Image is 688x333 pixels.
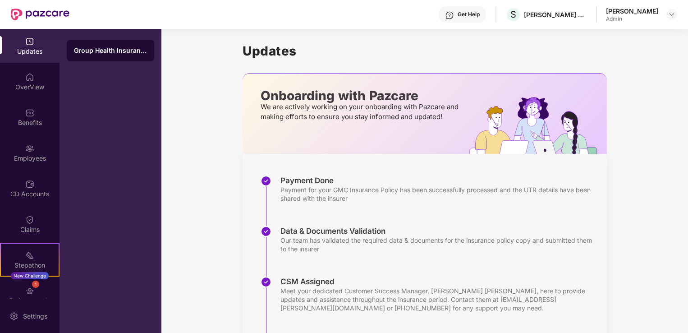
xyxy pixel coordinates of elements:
[606,7,658,15] div: [PERSON_NAME]
[20,312,50,321] div: Settings
[261,102,461,122] p: We are actively working on your onboarding with Pazcare and making efforts to ensure you stay inf...
[25,144,34,153] img: svg+xml;base64,PHN2ZyBpZD0iRW1wbG95ZWVzIiB4bWxucz0iaHR0cDovL3d3dy53My5vcmcvMjAwMC9zdmciIHdpZHRoPS...
[445,11,454,20] img: svg+xml;base64,PHN2ZyBpZD0iSGVscC0zMngzMiIgeG1sbnM9Imh0dHA6Ly93d3cudzMub3JnLzIwMDAvc3ZnIiB3aWR0aD...
[32,281,39,288] div: 1
[280,277,598,287] div: CSM Assigned
[11,9,69,20] img: New Pazcare Logo
[668,11,675,18] img: svg+xml;base64,PHN2ZyBpZD0iRHJvcGRvd24tMzJ4MzIiIHhtbG5zPSJodHRwOi8vd3d3LnczLm9yZy8yMDAwL3N2ZyIgd2...
[25,37,34,46] img: svg+xml;base64,PHN2ZyBpZD0iVXBkYXRlZCIgeG1sbnM9Imh0dHA6Ly93d3cudzMub3JnLzIwMDAvc3ZnIiB3aWR0aD0iMj...
[25,215,34,224] img: svg+xml;base64,PHN2ZyBpZD0iQ2xhaW0iIHhtbG5zPSJodHRwOi8vd3d3LnczLm9yZy8yMDAwL3N2ZyIgd2lkdGg9IjIwIi...
[280,226,598,236] div: Data & Documents Validation
[524,10,587,19] div: [PERSON_NAME] PRODUCTIONS PRIVATE LIMITED
[243,43,607,59] h1: Updates
[25,287,34,296] img: svg+xml;base64,PHN2ZyBpZD0iRW5kb3JzZW1lbnRzIiB4bWxucz0iaHR0cDovL3d3dy53My5vcmcvMjAwMC9zdmciIHdpZH...
[280,287,598,312] div: Meet your dedicated Customer Success Manager, [PERSON_NAME] [PERSON_NAME], here to provide update...
[9,312,18,321] img: svg+xml;base64,PHN2ZyBpZD0iU2V0dGluZy0yMHgyMCIgeG1sbnM9Imh0dHA6Ly93d3cudzMub3JnLzIwMDAvc3ZnIiB3aW...
[25,251,34,260] img: svg+xml;base64,PHN2ZyB4bWxucz0iaHR0cDovL3d3dy53My5vcmcvMjAwMC9zdmciIHdpZHRoPSIyMSIgaGVpZ2h0PSIyMC...
[510,9,516,20] span: S
[458,11,480,18] div: Get Help
[261,277,271,287] img: svg+xml;base64,PHN2ZyBpZD0iU3RlcC1Eb25lLTMyeDMyIiB4bWxucz0iaHR0cDovL3d3dy53My5vcmcvMjAwMC9zdmciIH...
[261,176,271,186] img: svg+xml;base64,PHN2ZyBpZD0iU3RlcC1Eb25lLTMyeDMyIiB4bWxucz0iaHR0cDovL3d3dy53My5vcmcvMjAwMC9zdmciIH...
[280,185,598,203] div: Payment for your GMC Insurance Policy has been successfully processed and the UTR details have be...
[25,108,34,117] img: svg+xml;base64,PHN2ZyBpZD0iQmVuZWZpdHMiIHhtbG5zPSJodHRwOi8vd3d3LnczLm9yZy8yMDAwL3N2ZyIgd2lkdGg9Ij...
[74,46,147,55] div: Group Health Insurance
[11,272,49,279] div: New Challenge
[280,176,598,185] div: Payment Done
[261,92,461,100] p: Onboarding with Pazcare
[280,236,598,253] div: Our team has validated the required data & documents for the insurance policy copy and submitted ...
[25,73,34,82] img: svg+xml;base64,PHN2ZyBpZD0iSG9tZSIgeG1sbnM9Imh0dHA6Ly93d3cudzMub3JnLzIwMDAvc3ZnIiB3aWR0aD0iMjAiIG...
[1,261,59,270] div: Stepathon
[469,97,607,154] img: hrOnboarding
[261,226,271,237] img: svg+xml;base64,PHN2ZyBpZD0iU3RlcC1Eb25lLTMyeDMyIiB4bWxucz0iaHR0cDovL3d3dy53My5vcmcvMjAwMC9zdmciIH...
[25,180,34,189] img: svg+xml;base64,PHN2ZyBpZD0iQ0RfQWNjb3VudHMiIGRhdGEtbmFtZT0iQ0QgQWNjb3VudHMiIHhtbG5zPSJodHRwOi8vd3...
[606,15,658,23] div: Admin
